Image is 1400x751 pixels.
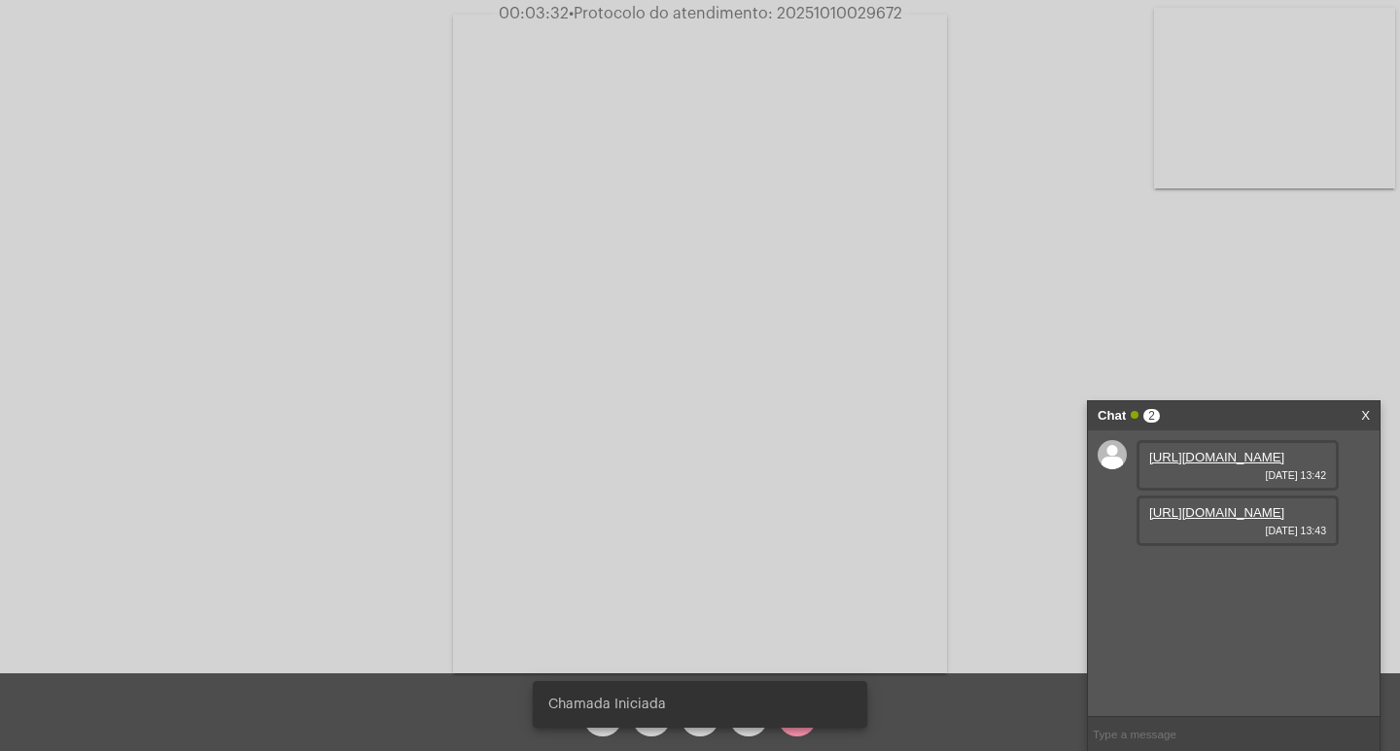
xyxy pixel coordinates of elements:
span: Protocolo do atendimento: 20251010029672 [569,6,902,21]
a: [URL][DOMAIN_NAME] [1149,505,1284,520]
a: [URL][DOMAIN_NAME] [1149,450,1284,464]
input: Type a message [1088,717,1380,751]
strong: Chat [1098,401,1126,430]
span: • [569,6,574,21]
span: [DATE] 13:42 [1149,469,1326,481]
a: X [1361,401,1370,430]
span: Chamada Iniciada [548,695,666,714]
span: 00:03:32 [499,6,569,21]
span: [DATE] 13:43 [1149,525,1326,536]
span: Online [1131,411,1138,419]
span: 2 [1143,409,1160,423]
